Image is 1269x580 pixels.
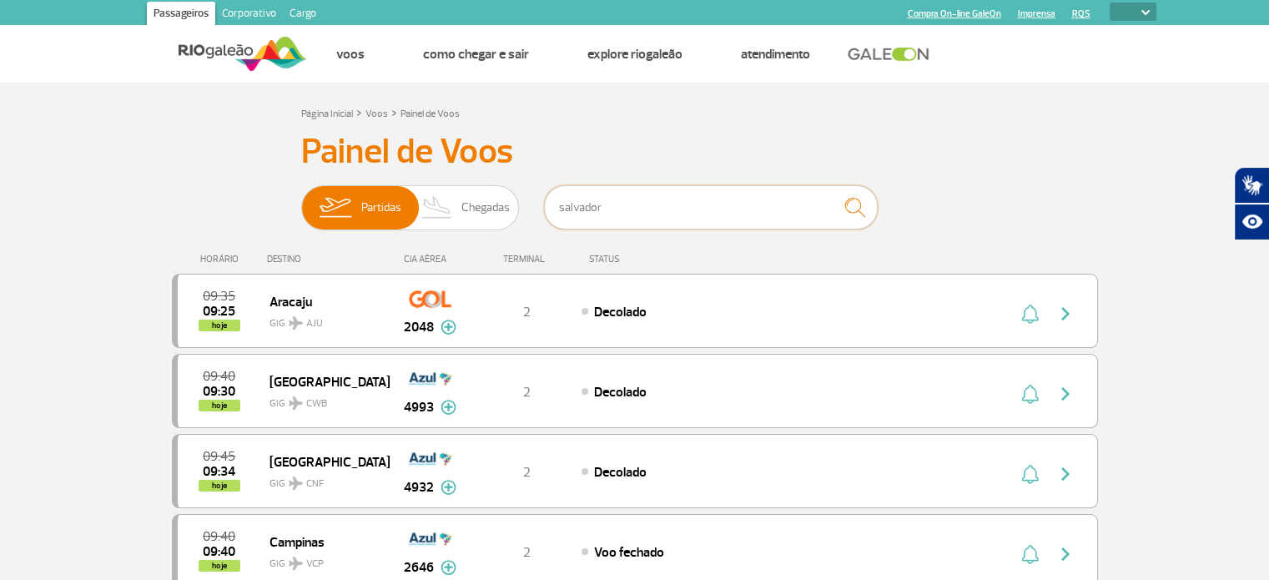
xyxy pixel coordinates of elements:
[289,396,303,410] img: destiny_airplane.svg
[365,108,388,120] a: Voos
[594,304,647,320] span: Decolado
[472,254,581,265] div: TERMINAL
[283,2,323,28] a: Cargo
[269,467,376,492] span: GIG
[306,396,327,411] span: CWB
[269,290,376,312] span: Aracaju
[1021,544,1039,564] img: sino-painel-voo.svg
[523,304,531,320] span: 2
[199,320,240,331] span: hoje
[177,254,268,265] div: HORÁRIO
[267,254,389,265] div: DESTINO
[289,316,303,330] img: destiny_airplane.svg
[544,185,878,229] input: Voo, cidade ou cia aérea
[523,544,531,561] span: 2
[404,557,434,577] span: 2646
[441,560,456,575] img: mais-info-painel-voo.svg
[203,531,235,542] span: 2025-08-27 09:40:00
[215,2,283,28] a: Corporativo
[289,557,303,570] img: destiny_airplane.svg
[306,477,324,492] span: CNF
[594,384,647,401] span: Decolado
[361,186,401,229] span: Partidas
[741,46,810,63] a: Atendimento
[400,108,460,120] a: Painel de Voos
[1072,8,1090,19] a: RQS
[908,8,1001,19] a: Compra On-line GaleOn
[147,2,215,28] a: Passageiros
[587,46,682,63] a: Explore RIOgaleão
[203,371,235,382] span: 2025-08-27 09:40:00
[441,320,456,335] img: mais-info-painel-voo.svg
[203,466,235,477] span: 2025-08-27 09:34:56
[594,464,647,481] span: Decolado
[199,400,240,411] span: hoje
[269,387,376,411] span: GIG
[203,305,235,317] span: 2025-08-27 09:25:04
[461,186,510,229] span: Chegadas
[1055,464,1075,484] img: seta-direita-painel-voo.svg
[1021,384,1039,404] img: sino-painel-voo.svg
[1234,204,1269,240] button: Abrir recursos assistivos.
[441,480,456,495] img: mais-info-painel-voo.svg
[404,477,434,497] span: 4932
[404,397,434,417] span: 4993
[203,290,235,302] span: 2025-08-27 09:35:00
[269,371,376,392] span: [GEOGRAPHIC_DATA]
[356,103,362,122] a: >
[441,400,456,415] img: mais-info-painel-voo.svg
[1018,8,1055,19] a: Imprensa
[404,317,434,337] span: 2048
[306,557,324,572] span: VCP
[269,531,376,552] span: Campinas
[309,186,361,229] img: slider-embarque
[423,46,529,63] a: Como chegar e sair
[581,254,717,265] div: STATUS
[1021,304,1039,324] img: sino-painel-voo.svg
[203,451,235,462] span: 2025-08-27 09:45:00
[594,544,664,561] span: Voo fechado
[1234,167,1269,240] div: Plugin de acessibilidade da Hand Talk.
[203,386,235,397] span: 2025-08-27 09:30:00
[1055,384,1075,404] img: seta-direita-painel-voo.svg
[269,547,376,572] span: GIG
[289,477,303,490] img: destiny_airplane.svg
[269,451,376,472] span: [GEOGRAPHIC_DATA]
[1021,464,1039,484] img: sino-painel-voo.svg
[301,131,969,173] h3: Painel de Voos
[1055,304,1075,324] img: seta-direita-painel-voo.svg
[1234,167,1269,204] button: Abrir tradutor de língua de sinais.
[199,480,240,492] span: hoje
[523,464,531,481] span: 2
[1055,544,1075,564] img: seta-direita-painel-voo.svg
[389,254,472,265] div: CIA AÉREA
[336,46,365,63] a: Voos
[301,108,353,120] a: Página Inicial
[391,103,397,122] a: >
[203,546,235,557] span: 2025-08-27 09:40:57
[269,307,376,331] span: GIG
[523,384,531,401] span: 2
[306,316,323,331] span: AJU
[413,186,462,229] img: slider-desembarque
[199,560,240,572] span: hoje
